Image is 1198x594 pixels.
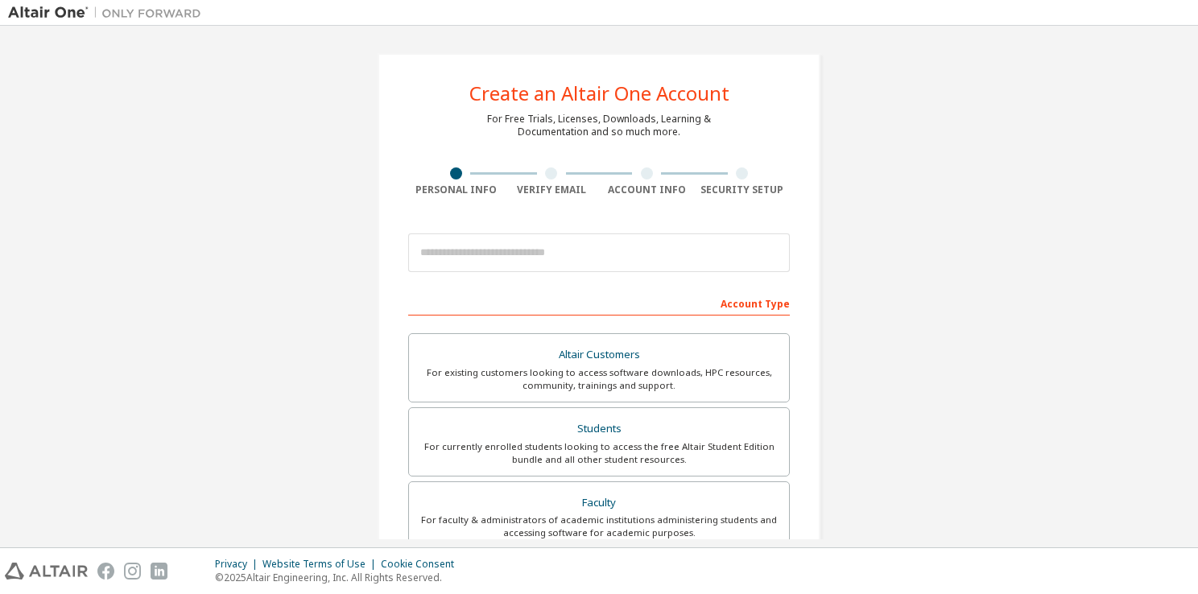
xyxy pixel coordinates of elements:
div: Faculty [419,492,779,514]
div: Account Info [599,184,695,196]
div: For faculty & administrators of academic institutions administering students and accessing softwa... [419,514,779,539]
div: For currently enrolled students looking to access the free Altair Student Edition bundle and all ... [419,440,779,466]
div: Cookie Consent [381,558,464,571]
div: Verify Email [504,184,600,196]
div: Create an Altair One Account [469,84,729,103]
div: Account Type [408,290,790,316]
div: Privacy [215,558,262,571]
img: facebook.svg [97,563,114,580]
p: © 2025 Altair Engineering, Inc. All Rights Reserved. [215,571,464,584]
div: Security Setup [695,184,791,196]
div: Altair Customers [419,344,779,366]
img: linkedin.svg [151,563,167,580]
img: instagram.svg [124,563,141,580]
div: For existing customers looking to access software downloads, HPC resources, community, trainings ... [419,366,779,392]
img: Altair One [8,5,209,21]
div: Students [419,418,779,440]
div: For Free Trials, Licenses, Downloads, Learning & Documentation and so much more. [487,113,711,138]
div: Personal Info [408,184,504,196]
div: Website Terms of Use [262,558,381,571]
img: altair_logo.svg [5,563,88,580]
